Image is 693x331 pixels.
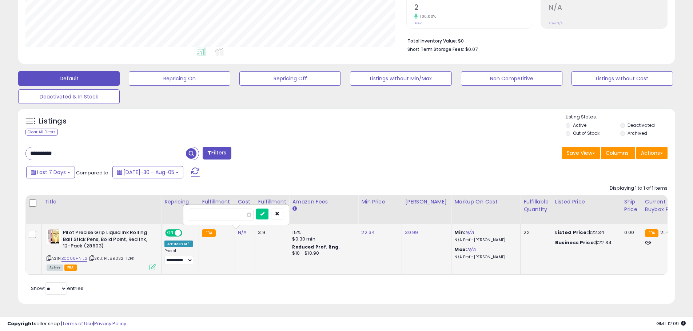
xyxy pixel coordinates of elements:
[123,169,174,176] span: [DATE]-30 - Aug-05
[47,265,63,271] span: All listings currently available for purchase on Amazon
[7,320,126,327] div: seller snap | |
[566,114,675,121] p: Listing States:
[555,198,618,206] div: Listed Price
[258,229,283,236] div: 3.9
[203,147,231,160] button: Filters
[181,230,193,236] span: OFF
[164,241,193,247] div: Amazon AI *
[454,229,465,236] b: Min:
[407,36,662,45] li: $0
[624,229,636,236] div: 0.00
[571,71,673,86] button: Listings without Cost
[202,198,231,206] div: Fulfillment
[63,229,151,251] b: Pilot Precise Grip Liquid Ink Rolling Ball Stick Pens, Bold Point, Red Ink, 12-Pack (28903)
[628,130,647,136] label: Archived
[454,238,515,243] p: N/A Profit [PERSON_NAME]
[292,206,296,212] small: Amazon Fees.
[47,229,156,270] div: ASIN:
[47,229,61,244] img: 51mTz+L0BKL._SL40_.jpg
[451,195,521,224] th: The percentage added to the cost of goods (COGS) that forms the calculator for Min & Max prices.
[656,320,686,327] span: 2025-08-13 12:09 GMT
[405,229,418,236] a: 30.99
[465,229,474,236] a: N/A
[467,246,476,253] a: N/A
[18,71,120,86] button: Default
[636,147,668,159] button: Actions
[7,320,34,327] strong: Copyright
[645,229,658,237] small: FBA
[202,229,215,237] small: FBA
[465,46,478,53] span: $0.07
[414,3,533,13] h2: 2
[549,21,563,25] small: Prev: N/A
[610,185,668,192] div: Displaying 1 to 1 of 1 items
[407,38,457,44] b: Total Inventory Value:
[601,147,635,159] button: Columns
[45,198,158,206] div: Title
[549,3,667,13] h2: N/A
[555,239,595,246] b: Business Price:
[350,71,451,86] button: Listings without Min/Max
[112,166,183,178] button: [DATE]-30 - Aug-05
[18,89,120,104] button: Deactivated & In Stock
[37,169,66,176] span: Last 7 Days
[76,169,109,176] span: Compared to:
[461,71,562,86] button: Non Competitive
[292,198,355,206] div: Amazon Fees
[64,265,77,271] span: FBA
[624,198,639,213] div: Ship Price
[606,149,629,157] span: Columns
[238,229,247,236] a: N/A
[94,320,126,327] a: Privacy Policy
[573,130,600,136] label: Out of Stock
[454,198,517,206] div: Markup on Cost
[31,285,83,292] span: Show: entries
[628,122,655,128] label: Deactivated
[454,246,467,253] b: Max:
[164,249,193,265] div: Preset:
[361,229,375,236] a: 22.34
[407,46,464,52] b: Short Term Storage Fees:
[164,198,196,206] div: Repricing
[258,198,286,213] div: Fulfillment Cost
[238,198,252,206] div: Cost
[555,239,616,246] div: $22.34
[292,244,340,250] b: Reduced Prof. Rng.
[523,198,549,213] div: Fulfillable Quantity
[573,122,586,128] label: Active
[166,230,175,236] span: ON
[62,320,93,327] a: Terms of Use
[26,166,75,178] button: Last 7 Days
[405,198,448,206] div: [PERSON_NAME]
[61,255,87,262] a: B0006HN1L2
[292,229,353,236] div: 15%
[25,129,58,136] div: Clear All Filters
[292,250,353,257] div: $10 - $10.90
[418,14,436,19] small: 100.00%
[660,229,672,236] span: 21.49
[129,71,230,86] button: Repricing On
[88,255,134,261] span: | SKU: PIL89032_12PK
[454,255,515,260] p: N/A Profit [PERSON_NAME]
[523,229,546,236] div: 22
[555,229,588,236] b: Listed Price:
[39,116,67,126] h5: Listings
[414,21,423,25] small: Prev: 1
[361,198,399,206] div: Min Price
[645,198,682,213] div: Current Buybox Price
[292,236,353,242] div: $0.30 min
[562,147,600,159] button: Save View
[555,229,616,236] div: $22.34
[239,71,341,86] button: Repricing Off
